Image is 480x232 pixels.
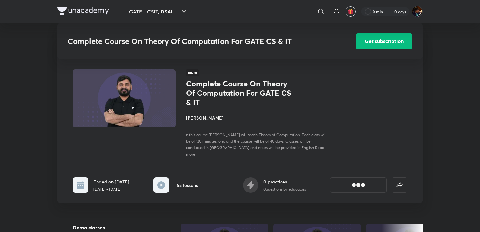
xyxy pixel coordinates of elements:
img: avatar [348,9,354,14]
img: Company Logo [57,7,109,15]
button: avatar [346,6,356,17]
span: Hindi [186,69,199,76]
h1: Complete Course On Theory Of Computation For GATE CS & IT [186,79,291,107]
span: n this course [PERSON_NAME] will teach Theory of Computation. Each class will be of 120 minutes l... [186,132,327,150]
a: Company Logo [57,7,109,16]
p: 0 questions by educators [263,186,306,192]
h6: 58 lessons [177,182,198,189]
button: [object Object] [330,177,387,193]
h3: Complete Course On Theory Of Computation For GATE CS & IT [68,37,319,46]
button: false [392,177,407,193]
img: streak [387,8,393,15]
button: GATE - CSIT, DSAI ... [125,5,192,18]
img: Asmeet Gupta [412,6,423,17]
h6: 0 practices [263,178,306,185]
p: [DATE] - [DATE] [93,186,129,192]
img: Thumbnail [72,69,177,128]
button: Get subscription [356,33,412,49]
h5: Demo classes [73,224,160,231]
h4: [PERSON_NAME] [186,114,330,121]
h6: Ended on [DATE] [93,178,129,185]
